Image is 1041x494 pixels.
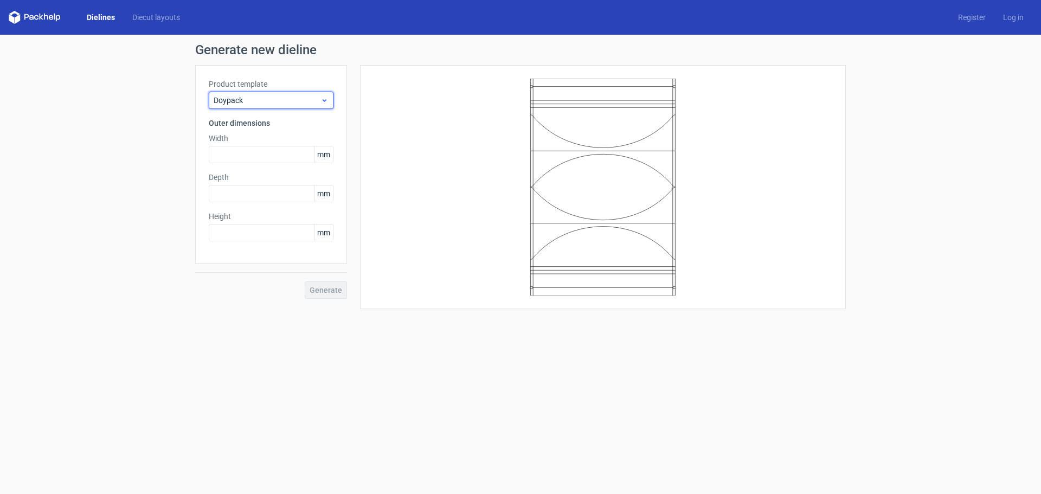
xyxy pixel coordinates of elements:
label: Product template [209,79,333,89]
label: Width [209,133,333,144]
a: Log in [994,12,1032,23]
h3: Outer dimensions [209,118,333,129]
label: Depth [209,172,333,183]
span: mm [314,185,333,202]
a: Register [949,12,994,23]
a: Diecut layouts [124,12,189,23]
span: mm [314,146,333,163]
span: Doypack [214,95,320,106]
label: Height [209,211,333,222]
span: mm [314,224,333,241]
a: Dielines [78,12,124,23]
h1: Generate new dieline [195,43,846,56]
